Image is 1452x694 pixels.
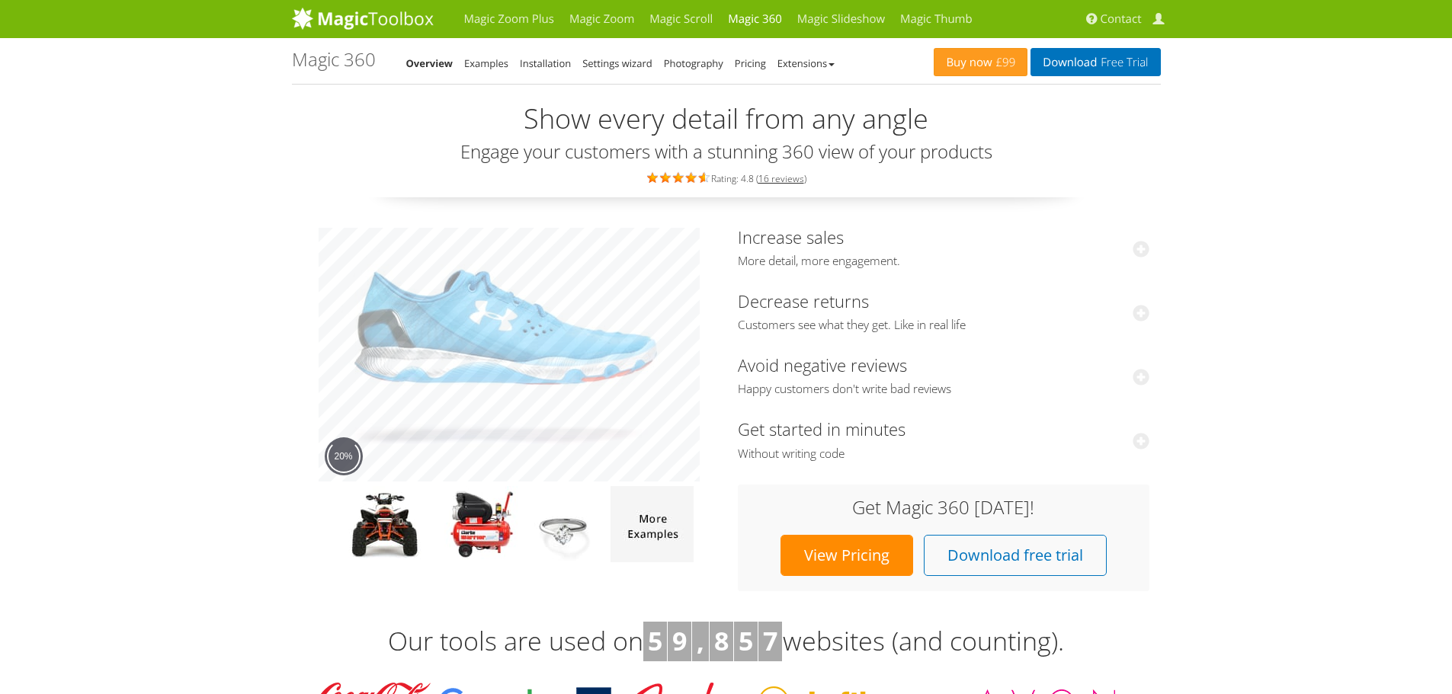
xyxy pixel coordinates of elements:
[582,56,652,70] a: Settings wizard
[292,50,376,69] h1: Magic 360
[780,535,913,576] a: View Pricing
[739,623,753,658] b: 5
[292,7,434,30] img: MagicToolbox.com - Image tools for your website
[1101,11,1142,27] span: Contact
[697,623,704,658] b: ,
[406,56,454,70] a: Overview
[924,535,1107,576] a: Download free trial
[648,623,662,658] b: 5
[738,225,1149,269] a: Increase salesMore detail, more engagement.
[738,289,1149,333] a: Decrease returnsCustomers see what they get. Like in real life
[738,353,1149,397] a: Avoid negative reviewsHappy customers don't write bad reviews
[464,56,508,70] a: Examples
[992,56,1016,69] span: £99
[292,104,1161,134] h2: Show every detail from any angle
[738,382,1149,397] span: Happy customers don't write bad reviews
[758,172,804,185] a: 16 reviews
[738,318,1149,333] span: Customers see what they get. Like in real life
[611,486,694,562] img: more magic 360 demos
[934,48,1027,76] a: Buy now£99
[753,497,1134,517] h3: Get Magic 360 [DATE]!
[777,56,835,70] a: Extensions
[738,254,1149,269] span: More detail, more engagement.
[735,56,766,70] a: Pricing
[292,622,1161,661] h3: Our tools are used on websites (and counting).
[738,446,1149,462] span: Without writing code
[1031,48,1160,76] a: DownloadFree Trial
[714,623,729,658] b: 8
[292,142,1161,162] h3: Engage your customers with a stunning 360 view of your products
[763,623,777,658] b: 7
[738,417,1149,461] a: Get started in minutesWithout writing code
[664,56,723,70] a: Photography
[1097,56,1148,69] span: Free Trial
[520,56,571,70] a: Installation
[292,169,1161,186] div: Rating: 4.8 ( )
[672,623,687,658] b: 9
